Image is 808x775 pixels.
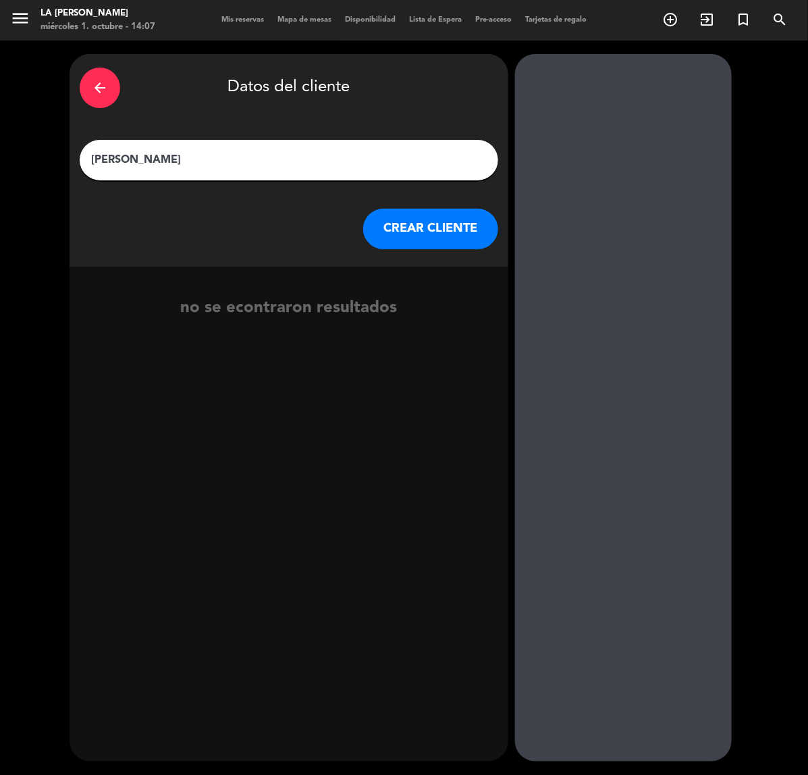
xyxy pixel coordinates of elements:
div: miércoles 1. octubre - 14:07 [41,20,155,34]
i: menu [10,8,30,28]
i: search [772,11,788,28]
span: Lista de Espera [402,16,468,24]
button: menu [10,8,30,33]
i: turned_in_not [735,11,751,28]
span: Mis reservas [215,16,271,24]
span: Disponibilidad [338,16,402,24]
button: CREAR CLIENTE [363,209,498,249]
div: LA [PERSON_NAME] [41,7,155,20]
i: arrow_back [92,80,108,96]
span: Mapa de mesas [271,16,338,24]
input: Escriba nombre, correo electrónico o número de teléfono... [90,151,488,170]
i: exit_to_app [699,11,715,28]
div: no se econtraron resultados [70,295,508,322]
i: add_circle_outline [662,11,678,28]
div: Datos del cliente [80,64,498,111]
span: Pre-acceso [468,16,518,24]
span: Tarjetas de regalo [518,16,593,24]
